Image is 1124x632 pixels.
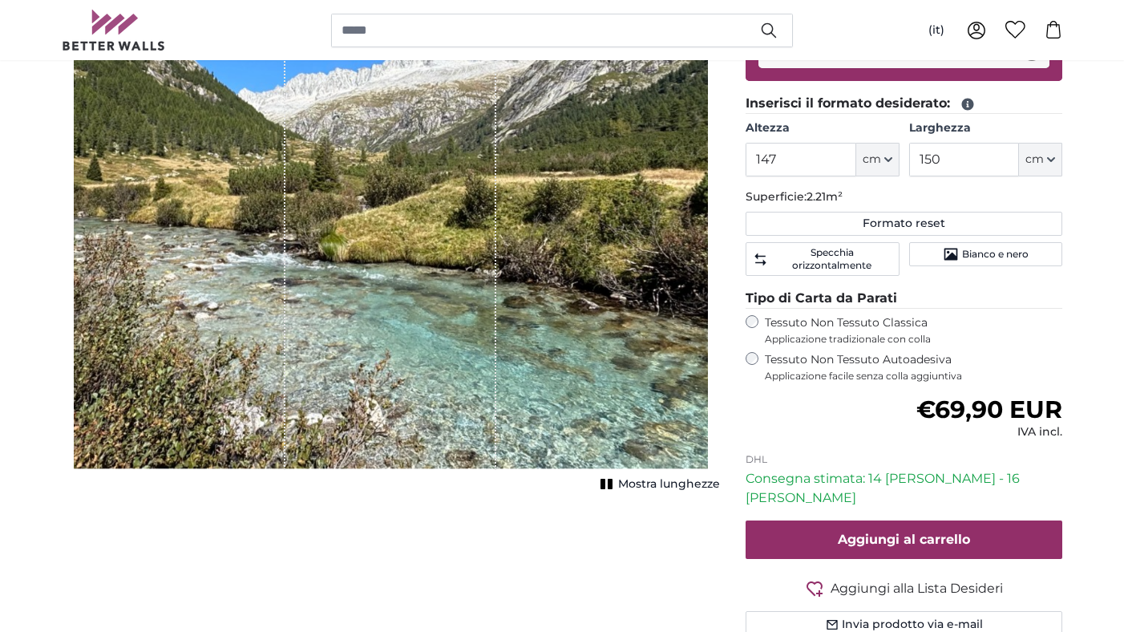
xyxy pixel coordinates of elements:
button: Bianco e nero [909,242,1062,266]
legend: Inserisci il formato desiderato: [746,94,1062,114]
button: Specchia orizzontalmente [746,242,899,276]
label: Tessuto Non Tessuto Autoadesiva [765,352,1062,383]
span: Aggiungi al carrello [838,532,970,547]
button: cm [856,143,900,176]
div: IVA incl. [916,424,1062,440]
p: Consegna stimata: 14 [PERSON_NAME] - 16 [PERSON_NAME] [746,469,1062,508]
button: Aggiungi alla Lista Desideri [746,578,1062,598]
label: Larghezza [909,120,1062,136]
legend: Tipo di Carta da Parati [746,289,1062,309]
span: Applicazione tradizionale con colla [765,333,1062,346]
button: (it) [916,16,957,45]
button: cm [1019,143,1062,176]
span: Applicazione facile senza colla aggiuntiva [765,370,1062,383]
button: Mostra lunghezze [596,473,720,496]
span: €69,90 EUR [916,395,1062,424]
span: Aggiungi alla Lista Desideri [831,579,1003,598]
span: Mostra lunghezze [618,476,720,492]
p: DHL [746,453,1062,466]
label: Altezza [746,120,899,136]
span: cm [863,152,881,168]
label: Tessuto Non Tessuto Classica [765,315,1062,346]
img: Betterwalls [62,10,166,51]
span: 2.21m² [807,189,843,204]
p: Superficie: [746,189,1062,205]
span: Bianco e nero [962,248,1029,261]
span: cm [1025,152,1044,168]
span: Specchia orizzontalmente [772,246,892,272]
button: Aggiungi al carrello [746,521,1062,559]
button: Formato reset [746,212,1062,236]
